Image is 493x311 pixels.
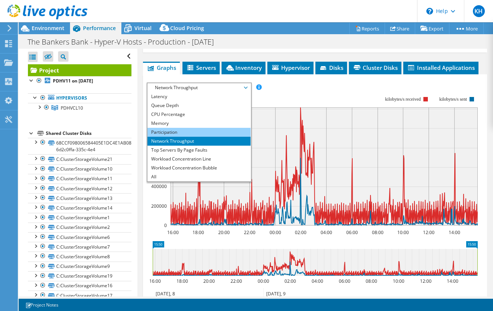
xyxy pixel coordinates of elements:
text: 400000 [151,183,167,189]
li: Latency [147,92,251,101]
text: 18:00 [176,278,188,284]
li: Queue Depth [147,101,251,110]
text: 02:00 [284,278,296,284]
text: 06:00 [338,278,350,284]
text: 14:00 [446,278,458,284]
text: 00:00 [269,229,281,236]
text: 10:00 [397,229,408,236]
text: kilobytes/s received [385,97,421,102]
text: 0 [164,222,167,229]
a: More [449,23,484,34]
a: C:ClusterStorageVolume16 [28,281,131,291]
li: Network Throughput [147,137,251,146]
a: C:ClusterStorageVolume21 [28,154,131,164]
a: C:ClusterStorageVolume12 [28,184,131,193]
span: Cluster Disks [353,64,398,71]
text: 12:00 [420,278,431,284]
div: Shared Cluster Disks [46,129,131,138]
span: KH [473,5,485,17]
span: Cloud Pricing [170,25,204,32]
a: C:ClusterStorageVolume7 [28,242,131,252]
span: Virtual [134,25,152,32]
span: Performance [83,25,116,32]
text: 12:00 [423,229,434,236]
a: Export [415,23,449,34]
text: 16:00 [167,229,178,236]
b: PDHV11 on [DATE] [53,78,93,84]
text: 04:00 [320,229,332,236]
span: Inventory [225,64,262,71]
text: 14:00 [448,229,460,236]
a: C:ClusterStorageVolume1 [28,213,131,223]
a: PDHVCL10 [28,103,131,113]
a: 68CCF098006584405E1DC4E1AB0886AE-6d2c0ffa-335c-4e4 [28,138,131,154]
span: Hypervisor [271,64,310,71]
a: C:ClusterStorageVolume8 [28,252,131,261]
a: C:ClusterStorageVolume11 [28,174,131,184]
a: Hypervisors [28,93,131,103]
text: 00:00 [257,278,269,284]
li: Top Servers By Page Faults [147,146,251,155]
span: Network Throughput [151,83,247,92]
a: PDHV11 on [DATE] [28,76,131,86]
h1: The Bankers Bank - Hyper-V Hosts - Production - [DATE] [24,38,225,46]
a: Share [385,23,415,34]
li: Workload Concentration Bubble [147,163,251,172]
a: Project [28,64,131,76]
li: Participation [147,128,251,137]
a: Reports [349,23,385,34]
a: C:ClusterStorageVolume2 [28,223,131,232]
text: 200000 [151,203,167,209]
a: C:ClusterStorageVolume17 [28,291,131,300]
text: 08:00 [365,278,377,284]
a: C:ClusterStorageVolume9 [28,262,131,271]
span: Installed Applications [407,64,475,71]
a: C:ClusterStorageVolume19 [28,271,131,281]
a: C:ClusterStorageVolume13 [28,193,131,203]
text: 10:00 [392,278,404,284]
text: 18:00 [192,229,204,236]
li: CPU Percentage [147,110,251,119]
text: kilobytes/s sent [439,97,467,102]
span: Environment [32,25,64,32]
li: Memory [147,119,251,128]
span: PDHVCL10 [61,105,83,111]
a: C:ClusterStorageVolume14 [28,203,131,213]
a: C:ClusterStorageVolume6 [28,232,131,242]
text: 20:00 [203,278,214,284]
a: C:ClusterStorageVolume10 [28,164,131,174]
a: Project Notes [20,300,64,310]
text: 08:00 [372,229,383,236]
li: Workload Concentration Line [147,155,251,163]
svg: \n [426,8,433,14]
text: 20:00 [218,229,229,236]
text: 06:00 [346,229,357,236]
text: 02:00 [295,229,306,236]
text: 22:00 [230,278,242,284]
li: All [147,172,251,181]
span: Servers [186,64,216,71]
span: Disks [319,64,343,71]
text: 04:00 [311,278,323,284]
span: Graphs [147,64,176,71]
text: 22:00 [244,229,255,236]
text: 16:00 [149,278,160,284]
